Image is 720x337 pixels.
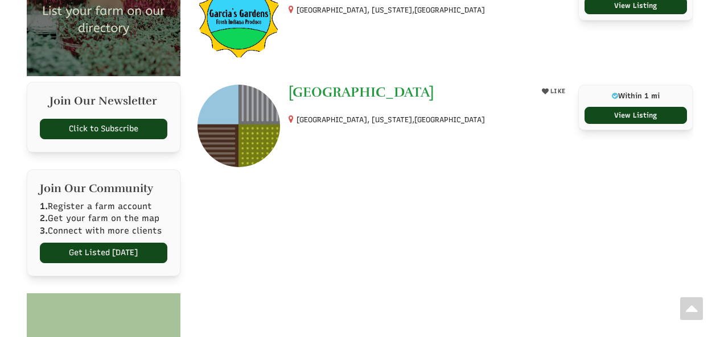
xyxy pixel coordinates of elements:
[289,85,529,102] a: [GEOGRAPHIC_DATA]
[414,115,485,125] span: [GEOGRAPHIC_DATA]
[289,84,434,101] span: [GEOGRAPHIC_DATA]
[40,243,167,263] a: Get Listed [DATE]
[40,201,167,237] p: Register a farm account Get your farm on the map Connect with more clients
[414,5,485,15] span: [GEOGRAPHIC_DATA]
[40,226,48,236] b: 3.
[40,201,48,211] b: 1.
[297,115,485,124] small: [GEOGRAPHIC_DATA], [US_STATE],
[549,87,566,94] span: LIKE
[40,213,48,223] b: 2.
[198,85,280,167] img: South Circle Farm
[40,182,167,195] h2: Join Our Community
[297,6,485,14] small: [GEOGRAPHIC_DATA], [US_STATE],
[585,91,688,101] p: Within 1 mi
[40,95,167,113] h2: Join Our Newsletter
[538,85,570,98] button: LIKE
[40,119,167,139] a: Click to Subscribe
[585,107,688,124] a: View Listing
